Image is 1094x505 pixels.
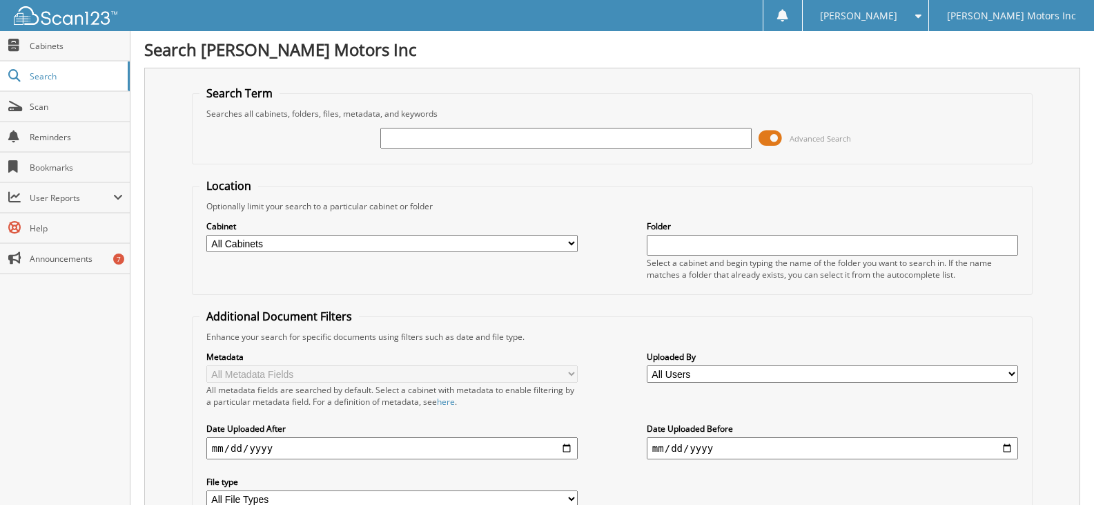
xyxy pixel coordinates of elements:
span: [PERSON_NAME] Motors Inc [947,12,1076,20]
div: Select a cabinet and begin typing the name of the folder you want to search in. If the name match... [647,257,1018,280]
span: Advanced Search [790,133,851,144]
label: Folder [647,220,1018,232]
div: Optionally limit your search to a particular cabinet or folder [199,200,1025,212]
span: Reminders [30,131,123,143]
span: Help [30,222,123,234]
h1: Search [PERSON_NAME] Motors Inc [144,38,1080,61]
img: scan123-logo-white.svg [14,6,117,25]
span: Announcements [30,253,123,265]
legend: Additional Document Filters [199,309,359,324]
legend: Search Term [199,86,280,101]
input: start [206,437,578,459]
div: Searches all cabinets, folders, files, metadata, and keywords [199,108,1025,120]
a: here [437,396,455,408]
span: User Reports [30,192,113,204]
label: File type [206,476,578,488]
span: Search [30,70,121,82]
div: 7 [113,254,124,265]
span: [PERSON_NAME] [820,12,897,20]
span: Bookmarks [30,162,123,173]
label: Date Uploaded After [206,423,578,435]
input: end [647,437,1018,459]
label: Metadata [206,351,578,363]
span: Scan [30,101,123,113]
div: Enhance your search for specific documents using filters such as date and file type. [199,331,1025,343]
div: All metadata fields are searched by default. Select a cabinet with metadata to enable filtering b... [206,384,578,408]
span: Cabinets [30,40,123,52]
legend: Location [199,178,258,193]
label: Date Uploaded Before [647,423,1018,435]
label: Uploaded By [647,351,1018,363]
label: Cabinet [206,220,578,232]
